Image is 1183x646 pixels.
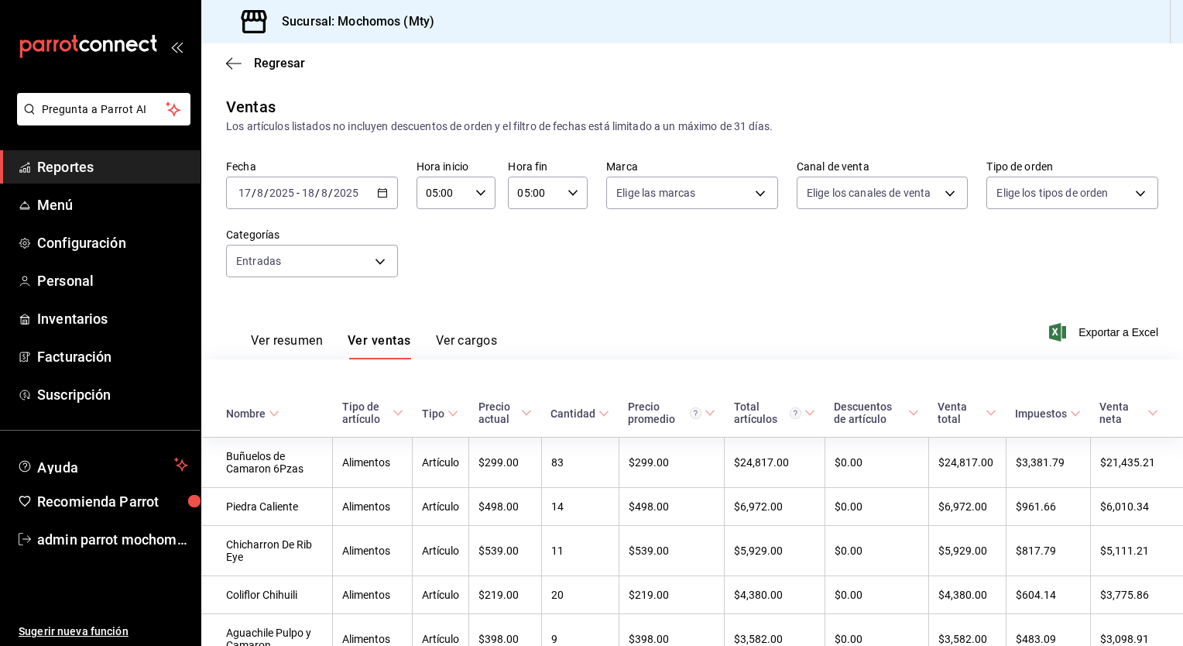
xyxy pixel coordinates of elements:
[328,187,333,199] span: /
[37,156,188,177] span: Reportes
[606,161,778,172] label: Marca
[333,438,413,488] td: Alimentos
[469,488,541,526] td: $498.00
[348,333,411,359] button: Ver ventas
[37,194,188,215] span: Menú
[315,187,320,199] span: /
[469,526,541,576] td: $539.00
[619,438,725,488] td: $299.00
[342,400,403,425] span: Tipo de artículo
[690,407,701,419] svg: Precio promedio = Total artículos / cantidad
[469,576,541,614] td: $219.00
[37,270,188,291] span: Personal
[226,119,1158,135] div: Los artículos listados no incluyen descuentos de orden y el filtro de fechas está limitado a un m...
[790,407,801,419] svg: El total artículos considera cambios de precios en los artículos así como costos adicionales por ...
[725,576,825,614] td: $4,380.00
[201,488,333,526] td: Piedra Caliente
[834,400,919,425] span: Descuentos de artículo
[1006,438,1090,488] td: $3,381.79
[469,438,541,488] td: $299.00
[37,308,188,329] span: Inventarios
[301,187,315,199] input: --
[1090,488,1183,526] td: $6,010.34
[251,333,323,359] button: Ver resumen
[321,187,328,199] input: --
[201,526,333,576] td: Chicharron De Rib Eye
[1052,323,1158,342] button: Exportar a Excel
[628,400,701,425] div: Precio promedio
[201,576,333,614] td: Coliflor Chihuili
[226,161,398,172] label: Fecha
[541,438,619,488] td: 83
[1006,576,1090,614] td: $604.14
[628,400,715,425] span: Precio promedio
[333,526,413,576] td: Alimentos
[170,40,183,53] button: open_drawer_menu
[734,400,802,425] div: Total artículos
[11,112,190,129] a: Pregunta a Parrot AI
[413,488,469,526] td: Artículo
[342,400,389,425] div: Tipo de artículo
[1006,526,1090,576] td: $817.79
[928,488,1006,526] td: $6,972.00
[422,407,458,420] span: Tipo
[1090,526,1183,576] td: $5,111.21
[478,400,518,425] div: Precio actual
[1006,488,1090,526] td: $961.66
[251,333,497,359] div: navigation tabs
[928,526,1006,576] td: $5,929.00
[807,185,931,201] span: Elige los canales de venta
[541,526,619,576] td: 11
[834,400,905,425] div: Descuentos de artículo
[238,187,252,199] input: --
[725,488,825,526] td: $6,972.00
[825,438,928,488] td: $0.00
[938,400,982,425] div: Venta total
[1090,438,1183,488] td: $21,435.21
[226,229,398,240] label: Categorías
[17,93,190,125] button: Pregunta a Parrot AI
[413,526,469,576] td: Artículo
[1099,400,1158,425] span: Venta neta
[37,455,168,474] span: Ayuda
[616,185,695,201] span: Elige las marcas
[226,56,305,70] button: Regresar
[734,400,816,425] span: Total artículos
[725,526,825,576] td: $5,929.00
[37,384,188,405] span: Suscripción
[37,346,188,367] span: Facturación
[986,161,1158,172] label: Tipo de orden
[226,407,266,420] div: Nombre
[201,438,333,488] td: Buñuelos de Camaron 6Pzas
[619,576,725,614] td: $219.00
[297,187,300,199] span: -
[825,576,928,614] td: $0.00
[436,333,498,359] button: Ver cargos
[1099,400,1144,425] div: Venta neta
[928,576,1006,614] td: $4,380.00
[333,488,413,526] td: Alimentos
[825,526,928,576] td: $0.00
[19,624,188,640] span: Sugerir nueva función
[619,488,725,526] td: $498.00
[37,232,188,253] span: Configuración
[413,576,469,614] td: Artículo
[797,161,969,172] label: Canal de venta
[413,438,469,488] td: Artículo
[226,407,279,420] span: Nombre
[42,101,166,118] span: Pregunta a Parrot AI
[996,185,1108,201] span: Elige los tipos de orden
[619,526,725,576] td: $539.00
[333,187,359,199] input: ----
[928,438,1006,488] td: $24,817.00
[478,400,532,425] span: Precio actual
[226,95,276,119] div: Ventas
[541,576,619,614] td: 20
[252,187,256,199] span: /
[264,187,269,199] span: /
[269,187,295,199] input: ----
[256,187,264,199] input: --
[938,400,996,425] span: Venta total
[1090,576,1183,614] td: $3,775.86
